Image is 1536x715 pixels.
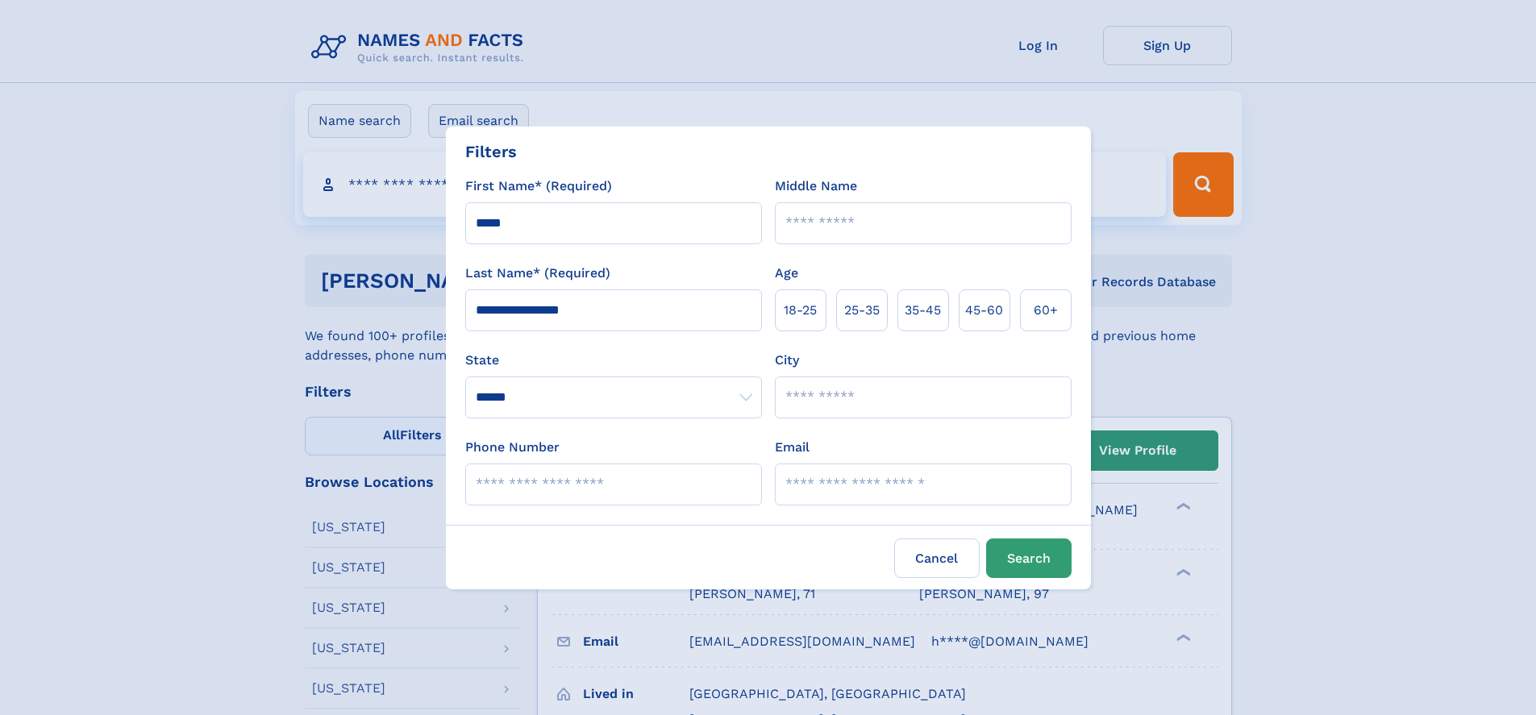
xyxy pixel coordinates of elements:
[894,538,980,578] label: Cancel
[965,301,1003,320] span: 45‑60
[905,301,941,320] span: 35‑45
[1034,301,1058,320] span: 60+
[465,351,762,370] label: State
[775,438,810,457] label: Email
[775,264,798,283] label: Age
[986,538,1072,578] button: Search
[465,177,612,196] label: First Name* (Required)
[775,177,857,196] label: Middle Name
[784,301,817,320] span: 18‑25
[465,264,610,283] label: Last Name* (Required)
[465,438,560,457] label: Phone Number
[465,139,517,164] div: Filters
[844,301,880,320] span: 25‑35
[775,351,799,370] label: City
